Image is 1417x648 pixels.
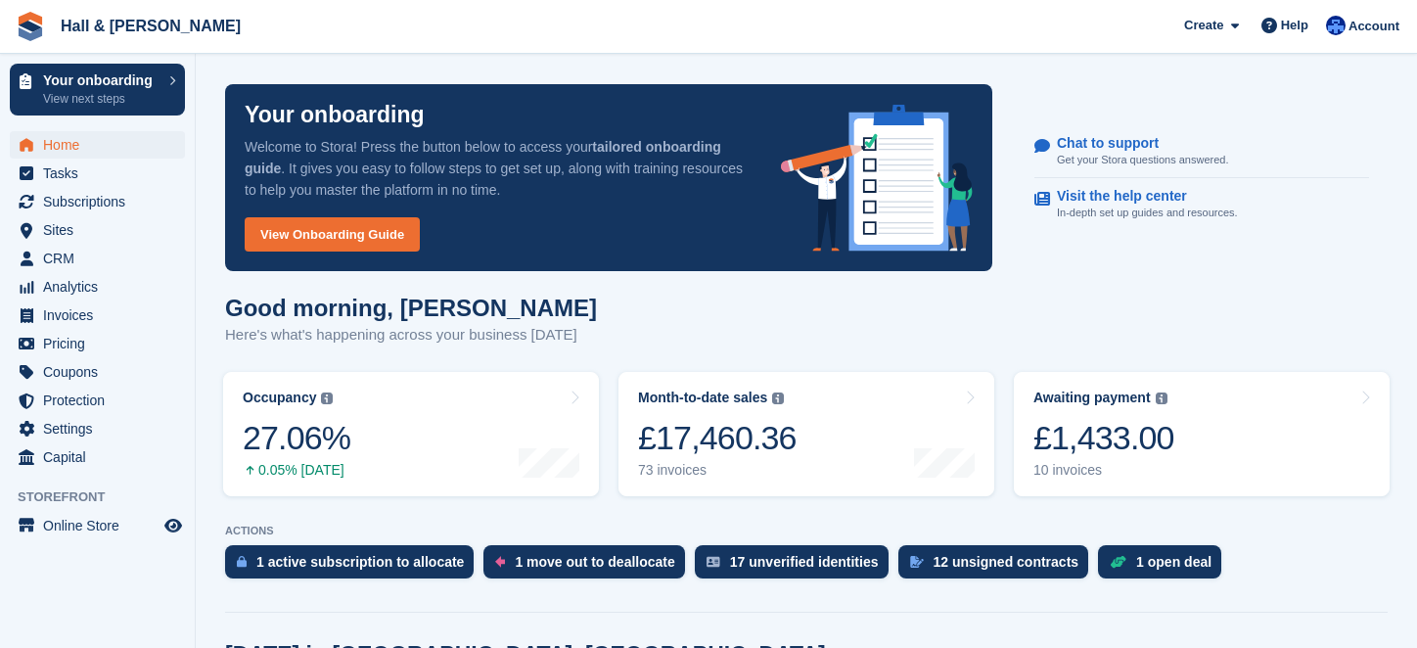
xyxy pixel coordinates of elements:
a: 1 active subscription to allocate [225,545,483,588]
span: Coupons [43,358,160,386]
p: Here's what's happening across your business [DATE] [225,324,597,347]
img: Claire Banham [1326,16,1346,35]
p: Your onboarding [245,104,425,126]
p: Visit the help center [1057,188,1222,205]
span: Protection [43,387,160,414]
div: 73 invoices [638,462,797,479]
div: 12 unsigned contracts [934,554,1079,570]
div: 1 active subscription to allocate [256,554,464,570]
span: Storefront [18,487,195,507]
div: £1,433.00 [1033,418,1174,458]
a: menu [10,415,185,442]
p: Get your Stora questions answered. [1057,152,1228,168]
img: stora-icon-8386f47178a22dfd0bd8f6a31ec36ba5ce8667c1dd55bd0f319d3a0aa187defe.svg [16,12,45,41]
div: 10 invoices [1033,462,1174,479]
span: Sites [43,216,160,244]
div: 27.06% [243,418,350,458]
div: Occupancy [243,390,316,406]
p: Welcome to Stora! Press the button below to access your . It gives you easy to follow steps to ge... [245,136,750,201]
a: menu [10,245,185,272]
a: menu [10,273,185,301]
a: menu [10,512,185,539]
span: Pricing [43,330,160,357]
a: menu [10,131,185,159]
a: 12 unsigned contracts [898,545,1099,588]
a: menu [10,188,185,215]
a: Visit the help center In-depth set up guides and resources. [1034,178,1369,231]
p: ACTIONS [225,525,1388,537]
span: Subscriptions [43,188,160,215]
div: Awaiting payment [1033,390,1151,406]
a: menu [10,358,185,386]
a: Preview store [161,514,185,537]
img: deal-1b604bf984904fb50ccaf53a9ad4b4a5d6e5aea283cecdc64d6e3604feb123c2.svg [1110,555,1126,569]
a: menu [10,443,185,471]
img: verify_identity-adf6edd0f0f0b5bbfe63781bf79b02c33cf7c696d77639b501bdc392416b5a36.svg [707,556,720,568]
span: Analytics [43,273,160,301]
h1: Good morning, [PERSON_NAME] [225,295,597,321]
span: Online Store [43,512,160,539]
img: icon-info-grey-7440780725fd019a000dd9b08b2336e03edf1995a4989e88bcd33f0948082b44.svg [772,393,784,404]
span: Settings [43,415,160,442]
img: contract_signature_icon-13c848040528278c33f63329250d36e43548de30e8caae1d1a13099fd9432cc5.svg [910,556,924,568]
a: View Onboarding Guide [245,217,420,252]
a: menu [10,387,185,414]
div: Month-to-date sales [638,390,767,406]
a: Your onboarding View next steps [10,64,185,116]
img: icon-info-grey-7440780725fd019a000dd9b08b2336e03edf1995a4989e88bcd33f0948082b44.svg [1156,393,1167,404]
img: onboarding-info-6c161a55d2c0e0a8cae90662b2fe09162a5109e8cc188191df67fb4f79e88e88.svg [781,105,973,252]
img: icon-info-grey-7440780725fd019a000dd9b08b2336e03edf1995a4989e88bcd33f0948082b44.svg [321,393,333,404]
span: Account [1348,17,1399,36]
span: Home [43,131,160,159]
a: menu [10,160,185,187]
a: 1 move out to deallocate [483,545,694,588]
p: View next steps [43,90,160,108]
span: Help [1281,16,1308,35]
a: menu [10,216,185,244]
a: Chat to support Get your Stora questions answered. [1034,125,1369,179]
div: 1 open deal [1136,554,1211,570]
a: menu [10,301,185,329]
p: Your onboarding [43,73,160,87]
div: 1 move out to deallocate [515,554,674,570]
a: Occupancy 27.06% 0.05% [DATE] [223,372,599,496]
a: menu [10,330,185,357]
span: Create [1184,16,1223,35]
p: Chat to support [1057,135,1212,152]
span: Invoices [43,301,160,329]
img: active_subscription_to_allocate_icon-d502201f5373d7db506a760aba3b589e785aa758c864c3986d89f69b8ff3... [237,555,247,568]
span: CRM [43,245,160,272]
div: 17 unverified identities [730,554,879,570]
a: 17 unverified identities [695,545,898,588]
a: Awaiting payment £1,433.00 10 invoices [1014,372,1390,496]
span: Capital [43,443,160,471]
a: Hall & [PERSON_NAME] [53,10,249,42]
a: Month-to-date sales £17,460.36 73 invoices [618,372,994,496]
img: move_outs_to_deallocate_icon-f764333ba52eb49d3ac5e1228854f67142a1ed5810a6f6cc68b1a99e826820c5.svg [495,556,505,568]
div: 0.05% [DATE] [243,462,350,479]
a: 1 open deal [1098,545,1231,588]
div: £17,460.36 [638,418,797,458]
p: In-depth set up guides and resources. [1057,205,1238,221]
span: Tasks [43,160,160,187]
